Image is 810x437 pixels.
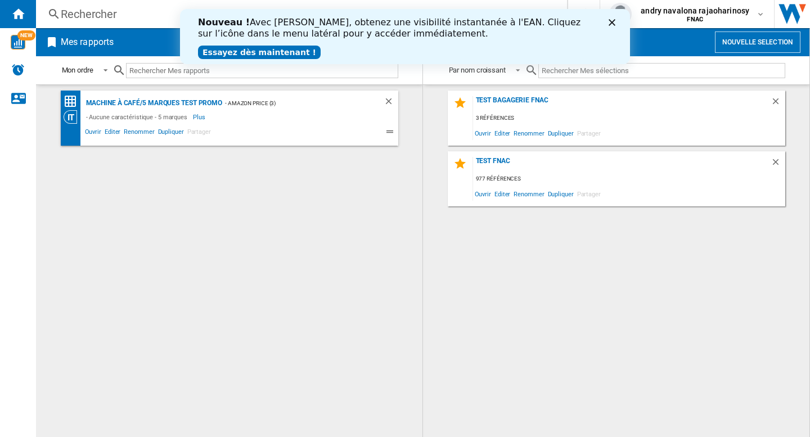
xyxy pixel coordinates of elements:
[609,3,632,25] img: profile.jpg
[11,35,25,49] img: wise-card.svg
[449,66,506,74] div: Par nom croissant
[715,31,800,53] button: Nouvelle selection
[180,9,630,64] iframe: Intercom live chat bannière
[687,16,703,23] b: FNAC
[473,157,771,172] div: test fnac
[473,172,785,186] div: 977 références
[512,186,546,201] span: Renommer
[103,127,122,140] span: Editer
[493,186,512,201] span: Editer
[493,125,512,141] span: Editer
[473,111,785,125] div: 3 références
[62,66,93,74] div: Mon ordre
[771,96,785,111] div: Supprimer
[83,127,103,140] span: Ouvrir
[126,63,398,78] input: Rechercher Mes rapports
[122,127,156,140] span: Renommer
[512,125,546,141] span: Renommer
[429,10,440,17] div: Fermer
[641,5,749,16] span: andry navalona rajaoharinosy
[538,63,785,78] input: Rechercher Mes sélections
[575,186,602,201] span: Partager
[771,157,785,172] div: Supprimer
[546,186,575,201] span: Dupliquer
[473,186,493,201] span: Ouvrir
[222,96,361,110] div: - AMAZON price (3)
[186,127,213,140] span: Partager
[64,110,83,124] div: Vision Catégorie
[156,127,186,140] span: Dupliquer
[193,110,207,124] span: Plus
[61,6,538,22] div: Rechercher
[11,63,25,76] img: alerts-logo.svg
[58,31,116,53] h2: Mes rapports
[473,96,771,111] div: test bagagerie FNAC
[384,96,398,110] div: Supprimer
[64,94,83,109] div: Matrice des prix
[83,110,193,124] div: - Aucune caractéristique - 5 marques
[575,125,602,141] span: Partager
[546,125,575,141] span: Dupliquer
[83,96,223,110] div: Machine à café/5 marques test promo
[473,125,493,141] span: Ouvrir
[17,30,35,40] span: NEW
